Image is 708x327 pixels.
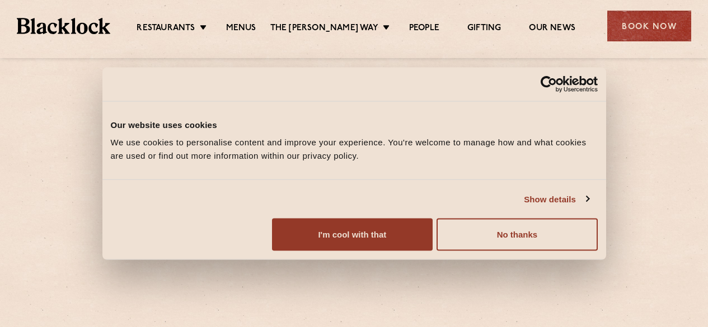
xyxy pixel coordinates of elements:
button: I'm cool with that [272,219,433,251]
a: Restaurants [137,23,195,35]
img: BL_Textured_Logo-footer-cropped.svg [17,18,110,34]
button: No thanks [437,219,597,251]
a: Menus [226,23,256,35]
a: Usercentrics Cookiebot - opens in a new window [500,75,598,92]
a: People [409,23,439,35]
div: Book Now [607,11,691,41]
a: Our News [529,23,575,35]
a: The [PERSON_NAME] Way [270,23,378,35]
a: Gifting [467,23,501,35]
div: Our website uses cookies [111,118,598,131]
div: We use cookies to personalise content and improve your experience. You're welcome to manage how a... [111,136,598,163]
a: Show details [524,192,589,206]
